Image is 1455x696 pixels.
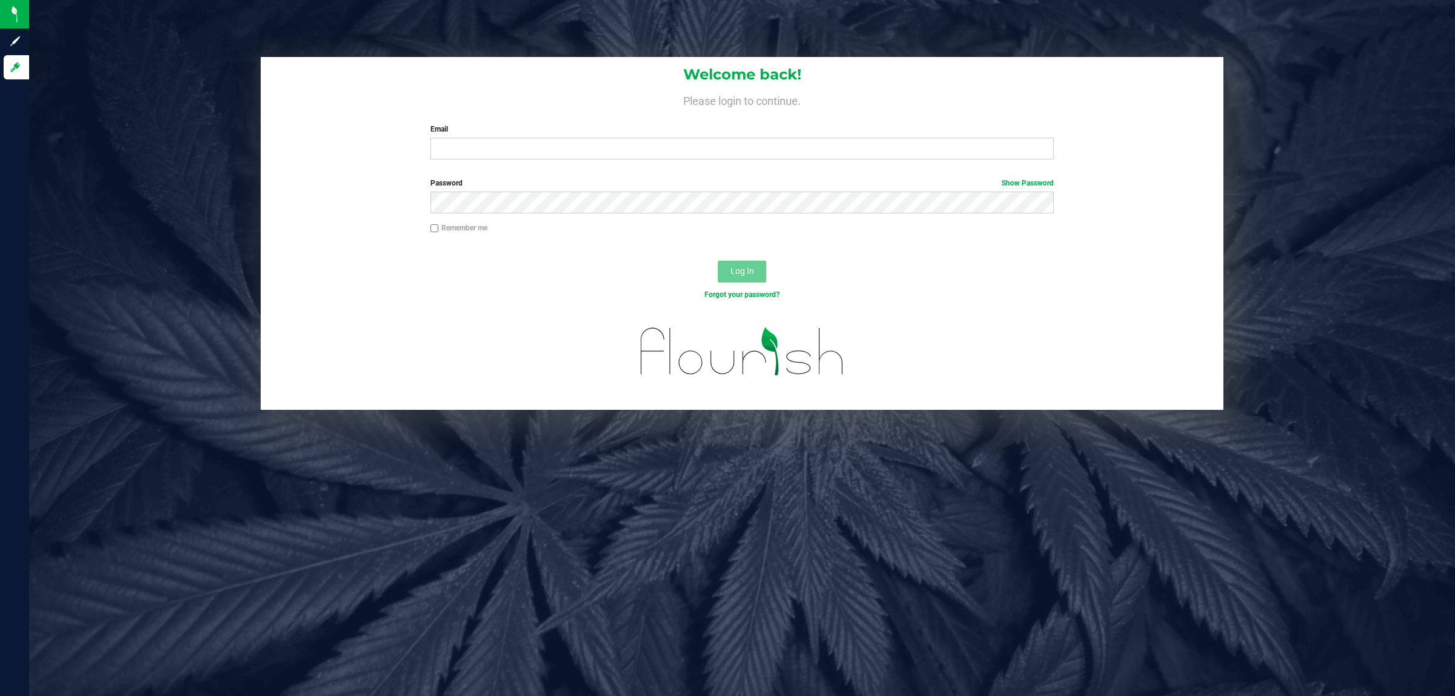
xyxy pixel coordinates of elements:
span: Password [430,179,463,187]
h4: Please login to continue. [261,92,1223,107]
inline-svg: Sign up [9,35,21,47]
inline-svg: Log in [9,61,21,73]
span: Log In [731,266,754,276]
h1: Welcome back! [261,67,1223,82]
label: Remember me [430,223,487,233]
img: flourish_logo.svg [622,313,863,390]
label: Email [430,124,1054,135]
input: Remember me [430,224,439,233]
a: Show Password [1002,179,1054,187]
a: Forgot your password? [704,290,780,299]
button: Log In [718,261,766,283]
